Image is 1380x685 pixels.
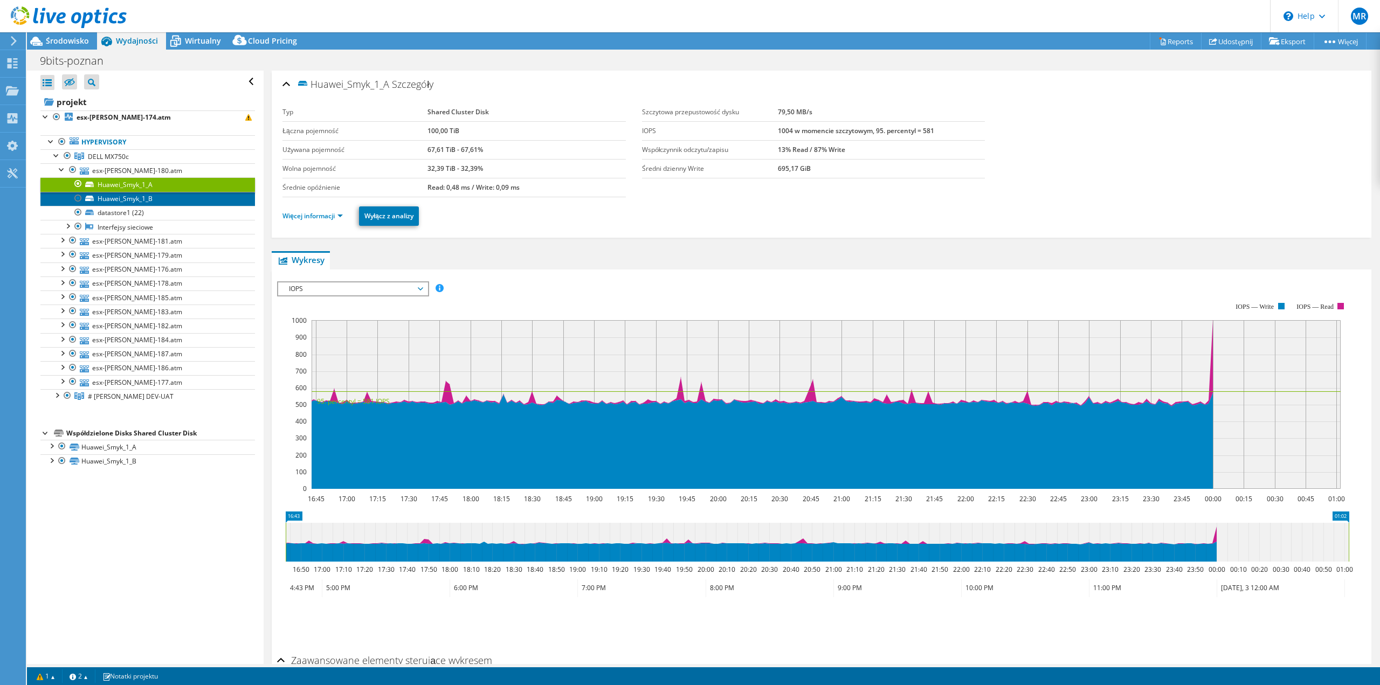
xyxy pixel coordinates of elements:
text: 700 [295,366,307,376]
text: IOPS — Write [1236,303,1274,310]
text: 22:15 [988,494,1005,503]
b: 79,50 MB/s [778,107,812,116]
a: esx-[PERSON_NAME]-181.atm [40,234,255,248]
text: 18:00 [441,565,458,574]
a: esx-[PERSON_NAME]-174.atm [40,110,255,124]
text: 19:40 [654,565,671,574]
text: 00:45 [1298,494,1314,503]
a: 1 [29,669,63,683]
text: 900 [295,333,307,342]
text: 18:15 [493,494,510,503]
text: 23:15 [1112,494,1129,503]
label: Używana pojemność [282,144,427,155]
text: 22:50 [1059,565,1076,574]
text: 23:20 [1123,565,1140,574]
text: 23:45 [1174,494,1190,503]
a: Huawei_Smyk_1_B [40,454,255,468]
a: projekt [40,93,255,110]
text: 00:40 [1294,565,1310,574]
b: esx-[PERSON_NAME]-174.atm [77,113,171,122]
text: 17:20 [356,565,373,574]
text: 0 [303,484,307,493]
text: 800 [295,350,307,359]
a: esx-[PERSON_NAME]-185.atm [40,290,255,305]
text: 21:30 [895,494,912,503]
label: Typ [282,107,427,117]
span: Huawei_Smyk_1_A [296,78,389,90]
a: 2 [62,669,95,683]
a: esx-[PERSON_NAME]-182.atm [40,319,255,333]
a: Notatki projektu [95,669,165,683]
text: 18:45 [555,494,572,503]
label: Średni dzienny Write [642,163,778,174]
text: 22:10 [974,565,991,574]
text: 20:10 [719,565,735,574]
text: 1000 [292,316,307,325]
label: Łączna pojemność [282,126,427,136]
a: esx-[PERSON_NAME]-177.atm [40,375,255,389]
span: Wydajności [116,36,158,46]
a: Huawei_Smyk_1_A [40,440,255,454]
text: 19:15 [617,494,633,503]
b: 67,61 TiB - 67,61% [427,145,483,154]
text: 400 [295,417,307,426]
text: 17:10 [335,565,352,574]
text: 16:45 [308,494,325,503]
text: 23:40 [1166,565,1183,574]
text: 100 [295,467,307,476]
b: 100,00 TiB [427,126,459,135]
span: # [PERSON_NAME] DEV-UAT [88,392,174,401]
b: 32,39 TiB - 32,39% [427,164,483,173]
a: esx-[PERSON_NAME]-178.atm [40,276,255,290]
span: Środowisko [46,36,89,46]
text: 21:30 [889,565,906,574]
a: Wyłącz z analizy [359,206,419,226]
text: 01:00 [1328,494,1345,503]
text: 20:45 [803,494,819,503]
a: esx-[PERSON_NAME]-179.atm [40,248,255,262]
b: 1004 w momencie szczytowym, 95. percentyl = 581 [778,126,934,135]
span: DELL MX750c [88,152,129,161]
div: Współdzielone Disks Shared Cluster Disk [66,427,255,440]
a: esx-[PERSON_NAME]-176.atm [40,262,255,276]
text: 23:30 [1143,494,1160,503]
span: MR [1351,8,1368,25]
a: esx-[PERSON_NAME]-183.atm [40,305,255,319]
span: Wirtualny [185,36,221,46]
text: 21:45 [926,494,943,503]
text: IOPS — Read [1297,303,1334,310]
text: 18:40 [527,565,543,574]
a: Udostępnij [1201,33,1261,50]
a: esx-[PERSON_NAME]-184.atm [40,333,255,347]
a: Eksport [1261,33,1314,50]
text: 200 [295,451,307,460]
text: 23:00 [1081,494,1098,503]
h2: Zaawansowane elementy sterujące wykresem [277,649,492,671]
text: 19:00 [569,565,586,574]
text: 20:30 [761,565,778,574]
text: 20:50 [804,565,820,574]
text: 17:40 [399,565,416,574]
a: esx-[PERSON_NAME]-180.atm [40,163,255,177]
a: Huawei_Smyk_1_B [40,192,255,206]
text: 22:00 [953,565,970,574]
text: 500 [295,400,307,409]
a: Reports [1150,33,1202,50]
span: Wykresy [277,254,325,265]
text: 21:50 [931,565,948,574]
text: 17:15 [369,494,386,503]
text: 00:00 [1205,494,1222,503]
text: 23:00 [1081,565,1098,574]
text: 19:30 [633,565,650,574]
text: 23:10 [1102,565,1119,574]
label: Wolna pojemność [282,163,427,174]
text: 00:00 [1209,565,1225,574]
text: 20:15 [741,494,757,503]
text: 22:20 [996,565,1012,574]
text: 20:40 [783,565,799,574]
text: 21:00 [825,565,842,574]
text: 19:45 [679,494,695,503]
h1: 9bits-poznan [35,55,120,67]
text: 18:00 [463,494,479,503]
a: Więcej informacji [282,211,343,220]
